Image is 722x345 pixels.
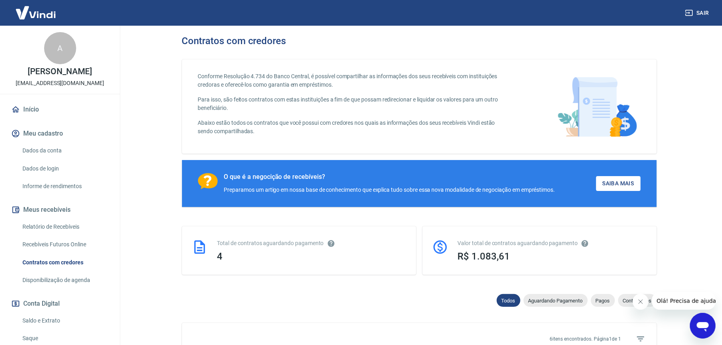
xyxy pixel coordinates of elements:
div: Total de contratos aguardando pagamento [217,239,407,248]
a: Saldo e Extrato [19,313,110,329]
a: Saiba Mais [596,176,641,191]
button: Meus recebíveis [10,201,110,219]
button: Meu cadastro [10,125,110,142]
h3: Contratos com credores [182,35,286,47]
span: Pagos [591,298,615,304]
iframe: Botão para abrir a janela de mensagens [690,313,716,339]
p: [PERSON_NAME] [28,67,92,76]
span: Contestados [618,298,657,304]
div: Todos [497,294,520,307]
p: Conforme Resolução 4.734 do Banco Central, é possível compartilhar as informações dos seus recebí... [198,72,508,89]
span: Todos [497,298,520,304]
button: Sair [684,6,712,20]
iframe: Mensagem da empresa [652,292,716,310]
div: Pagos [591,294,615,307]
img: Vindi [10,0,62,25]
a: Dados de login [19,160,110,177]
svg: O valor comprometido não se refere a pagamentos pendentes na Vindi e sim como garantia a outras i... [581,239,589,248]
img: Ícone com um ponto de interrogação. [198,173,218,189]
iframe: Fechar mensagem [633,294,649,310]
div: Contestados [618,294,657,307]
p: [EMAIL_ADDRESS][DOMAIN_NAME] [16,79,104,87]
span: Olá! Precisa de ajuda? [5,6,67,12]
img: main-image.9f1869c469d712ad33ce.png [554,72,641,141]
div: Valor total de contratos aguardando pagamento [458,239,647,248]
button: Conta Digital [10,295,110,313]
a: Relatório de Recebíveis [19,219,110,235]
span: R$ 1.083,61 [458,251,510,262]
span: Aguardando Pagamento [524,298,588,304]
div: O que é a negocição de recebíveis? [224,173,555,181]
a: Contratos com credores [19,254,110,271]
a: Informe de rendimentos [19,178,110,195]
a: Recebíveis Futuros Online [19,236,110,253]
svg: Esses contratos não se referem à Vindi, mas sim a outras instituições. [327,239,335,248]
div: Aguardando Pagamento [524,294,588,307]
p: Para isso, são feitos contratos com estas instituições a fim de que possam redirecionar e liquida... [198,95,508,112]
p: Abaixo estão todos os contratos que você possui com credores nos quais as informações dos seus re... [198,119,508,136]
a: Disponibilização de agenda [19,272,110,288]
p: 6 itens encontrados. Página 1 de 1 [550,335,621,343]
div: A [44,32,76,64]
div: 4 [217,251,407,262]
a: Dados da conta [19,142,110,159]
div: Preparamos um artigo em nossa base de conhecimento que explica tudo sobre essa nova modalidade de... [224,186,555,194]
a: Início [10,101,110,118]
